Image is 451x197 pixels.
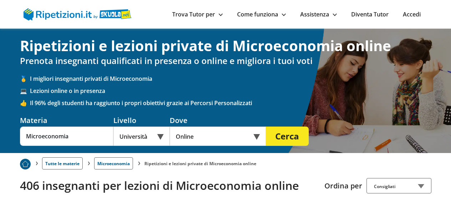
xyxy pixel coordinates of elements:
[20,87,30,95] span: 💻
[170,127,266,146] div: Online
[20,159,31,169] img: Piu prenotato
[20,99,30,107] span: 👍
[113,115,170,125] div: Livello
[30,87,431,95] span: Lezioni online o in presenza
[20,153,431,169] nav: breadcrumb d-none d-tablet-block
[113,127,170,146] div: Università
[24,10,132,18] a: logo Skuola.net | Ripetizioni.it
[20,115,113,125] div: Materia
[351,10,389,18] a: Diventa Tutor
[24,8,132,20] img: logo Skuola.net | Ripetizioni.it
[324,181,362,191] label: Ordina per
[300,10,337,18] a: Assistenza
[144,161,256,167] li: Ripetizioni e lezioni private di Microeconomia online
[266,127,309,146] button: Cerca
[42,157,83,169] a: Tutte le materie
[20,37,431,54] h1: Ripetizioni e lezioni private di Microeconomia online
[20,179,319,192] h2: 406 insegnanti per lezioni di Microeconomia online
[94,157,133,169] a: Microeconomia
[170,115,266,125] div: Dove
[237,10,286,18] a: Come funziona
[20,127,113,146] input: Es. Matematica
[30,75,431,83] span: I migliori insegnanti privati di Microeconomia
[20,75,30,83] span: 🥇
[30,99,431,107] span: Il 96% degli studenti ha raggiunto i propri obiettivi grazie ai Percorsi Personalizzati
[403,10,421,18] a: Accedi
[20,56,431,66] h2: Prenota insegnanti qualificati in presenza o online e migliora i tuoi voti
[172,10,223,18] a: Trova Tutor per
[367,178,431,193] div: Consigliati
